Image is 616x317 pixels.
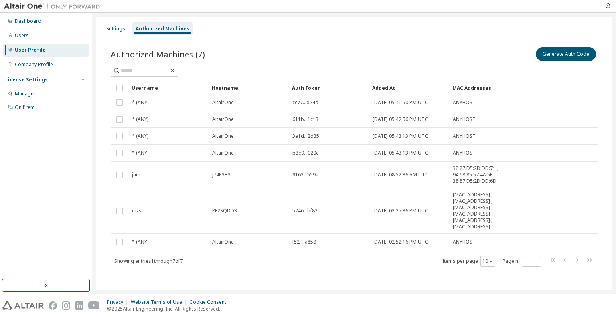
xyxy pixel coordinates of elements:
[212,208,237,214] span: PF2SQDD3
[373,116,428,123] span: [DATE] 05:42:56 PM UTC
[292,99,318,106] span: cc77...d74d
[453,133,476,139] span: ANYHOST
[482,258,493,265] button: 10
[136,26,190,32] div: Authorized Machines
[292,239,316,245] span: f52f...a858
[15,91,37,97] div: Managed
[292,133,319,139] span: 3e1d...2d35
[442,256,495,267] span: Items per page
[4,2,104,10] img: Altair One
[292,150,319,156] span: b3e9...020e
[292,208,318,214] span: 5246...bf82
[106,26,125,32] div: Settings
[373,99,428,106] span: [DATE] 05:41:50 PM UTC
[372,81,446,94] div: Added At
[373,239,428,245] span: [DATE] 02:52:16 PM UTC
[373,208,428,214] span: [DATE] 03:25:36 PM UTC
[373,150,428,156] span: [DATE] 05:43:13 PM UTC
[373,133,428,139] span: [DATE] 05:43:13 PM UTC
[536,47,596,61] button: Generate Auth Code
[292,116,318,123] span: 611b...1c13
[212,172,231,178] span: J74P3B3
[453,239,476,245] span: ANYHOST
[373,172,428,178] span: [DATE] 08:52:36 AM UTC
[212,239,234,245] span: AltairOne
[75,301,83,310] img: linkedin.svg
[453,192,509,230] span: [MAC_ADDRESS] , [MAC_ADDRESS] , [MAC_ADDRESS] , [MAC_ADDRESS] , [MAC_ADDRESS] , [MAC_ADDRESS]
[453,150,476,156] span: ANYHOST
[2,301,44,310] img: altair_logo.svg
[132,133,148,139] span: * (ANY)
[453,99,476,106] span: ANYHOST
[212,81,286,94] div: Hostname
[132,208,142,214] span: mzs
[212,150,234,156] span: AltairOne
[190,299,231,305] div: Cookie Consent
[292,172,318,178] span: 9163...559a
[453,165,509,184] span: 38:87:D5:2D:DD:71 , 94:98:85:57:4A:5E , 38:87:D5:2D:DD:6D
[114,258,183,265] span: Showing entries 1 through 7 of 7
[132,172,140,178] span: jam
[292,81,366,94] div: Auth Token
[212,133,234,139] span: AltairOne
[5,77,48,83] div: License Settings
[111,48,205,60] span: Authorized Machines (7)
[131,299,190,305] div: Website Terms of Use
[212,116,234,123] span: AltairOne
[453,116,476,123] span: ANYHOST
[88,301,100,310] img: youtube.svg
[15,104,35,111] div: On Prem
[107,305,231,312] p: © 2025 Altair Engineering, Inc. All Rights Reserved.
[15,18,41,24] div: Dashboard
[15,61,53,68] div: Company Profile
[452,81,509,94] div: MAC Addresses
[212,99,234,106] span: AltairOne
[62,301,70,310] img: instagram.svg
[132,116,148,123] span: * (ANY)
[132,81,205,94] div: Username
[49,301,57,310] img: facebook.svg
[132,99,148,106] span: * (ANY)
[15,32,29,39] div: Users
[503,256,541,267] span: Page n.
[132,239,148,245] span: * (ANY)
[132,150,148,156] span: * (ANY)
[15,47,46,53] div: User Profile
[107,299,131,305] div: Privacy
